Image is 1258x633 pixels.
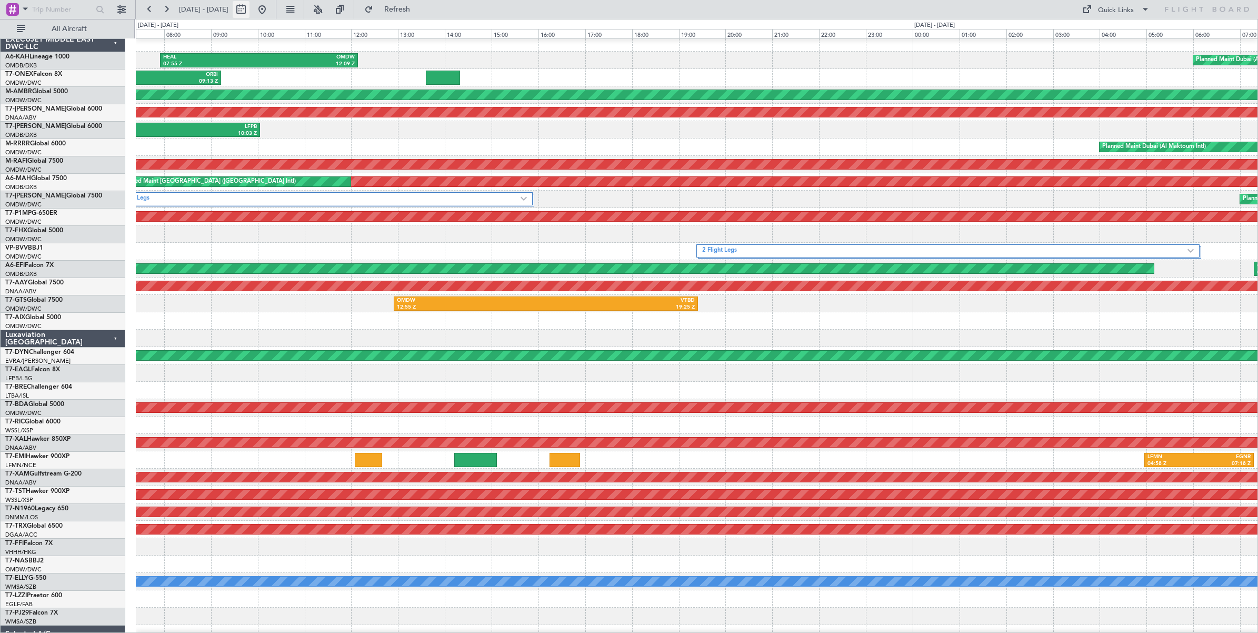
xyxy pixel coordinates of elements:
a: OMDW/DWC [5,79,42,87]
div: 20:00 [725,29,772,38]
span: T7-[PERSON_NAME] [5,193,66,199]
span: Refresh [375,6,420,13]
a: OMDW/DWC [5,218,42,226]
a: DGAA/ACC [5,531,37,539]
div: 23:00 [866,29,913,38]
div: 09:13 Z [131,78,218,85]
span: T7-PJ29 [5,610,29,616]
span: M-AMBR [5,88,32,95]
span: VP-BVV [5,245,28,251]
a: T7-BDAGlobal 5000 [5,401,64,408]
span: [DATE] - [DATE] [179,5,228,14]
a: OMDW/DWC [5,235,42,243]
a: OMDW/DWC [5,149,42,156]
a: T7-TRXGlobal 6500 [5,523,63,529]
div: 02:00 [1006,29,1053,38]
a: A6-KAHLineage 1000 [5,54,69,60]
a: VHHH/HKG [5,548,36,556]
a: T7-TSTHawker 900XP [5,488,69,494]
div: ORBI [131,71,218,78]
div: LFPB [93,123,256,131]
a: A6-EFIFalcon 7X [5,262,54,269]
div: 07:55 Z [163,61,259,68]
a: M-AMBRGlobal 5000 [5,88,68,95]
div: 15:00 [492,29,538,38]
a: WSSL/XSP [5,496,33,504]
div: 12:09 Z [259,61,355,68]
a: T7-EAGLFalcon 8X [5,367,60,373]
a: OMDB/DXB [5,62,37,70]
span: T7-TST [5,488,26,494]
span: T7-XAL [5,436,27,442]
a: T7-BREChallenger 604 [5,384,72,390]
div: 16:00 [538,29,585,38]
a: OMDB/DXB [5,131,37,139]
a: EVRA/[PERSON_NAME] [5,357,71,365]
a: T7-LZZIPraetor 600 [5,592,62,599]
div: 10:03 Z [93,130,256,137]
a: M-RRRRGlobal 6000 [5,141,66,147]
div: Quick Links [1098,5,1134,16]
a: VP-BVVBBJ1 [5,245,43,251]
div: 19:25 Z [546,304,695,311]
div: VTBD [546,297,695,304]
span: T7-EMI [5,453,26,460]
a: T7-PJ29Falcon 7X [5,610,58,616]
a: T7-NASBBJ2 [5,558,44,564]
a: DNAA/ABV [5,288,36,295]
a: T7-DYNChallenger 604 [5,349,74,355]
div: 08:00 [164,29,211,38]
span: A6-MAH [5,175,31,182]
div: [DATE] - [DATE] [138,21,178,30]
div: 06:00 [1193,29,1240,38]
div: 21:00 [772,29,819,38]
img: arrow-gray.svg [1187,249,1194,253]
span: T7-BRE [5,384,27,390]
a: LFPB/LBG [5,374,33,382]
span: T7-ELLY [5,575,28,581]
div: 01:00 [960,29,1006,38]
a: T7-[PERSON_NAME]Global 6000 [5,123,102,130]
a: DNMM/LOS [5,513,38,521]
a: T7-XALHawker 850XP [5,436,71,442]
a: EGLF/FAB [5,600,33,608]
a: DNAA/ABV [5,114,36,122]
a: T7-P1MPG-650ER [5,210,57,216]
span: T7-ONEX [5,71,33,77]
a: LFMN/NCE [5,461,36,469]
a: T7-AAYGlobal 7500 [5,280,64,286]
button: All Aircraft [12,21,114,37]
a: WMSA/SZB [5,583,36,591]
div: 09:00 [211,29,258,38]
a: OMDW/DWC [5,305,42,313]
div: 11:00 [305,29,352,38]
a: T7-ELLYG-550 [5,575,46,581]
a: A6-MAHGlobal 7500 [5,175,67,182]
button: Refresh [360,1,423,18]
div: 17:00 [585,29,632,38]
div: 03:00 [1053,29,1100,38]
span: T7-EAGL [5,367,31,373]
a: OMDW/DWC [5,253,42,261]
div: 07:00 [117,29,164,38]
span: T7-FHX [5,228,27,234]
div: HEAL [163,54,259,61]
span: A6-KAH [5,54,29,60]
div: 12:55 Z [397,304,546,311]
span: T7-FFI [5,540,24,547]
a: OMDW/DWC [5,322,42,330]
a: OMDW/DWC [5,96,42,104]
div: 22:00 [819,29,866,38]
span: All Aircraft [27,25,111,33]
div: 12:00 [351,29,398,38]
span: T7-AIX [5,314,25,321]
div: 18:00 [632,29,679,38]
img: arrow-gray.svg [521,196,527,201]
div: 07:18 Z [1199,460,1251,468]
div: [DATE] - [DATE] [914,21,955,30]
a: WSSL/XSP [5,427,33,434]
label: 2 Flight Legs [702,246,1187,255]
a: LTBA/ISL [5,392,29,400]
div: EGNR [1199,453,1251,461]
div: Planned Maint [GEOGRAPHIC_DATA] ([GEOGRAPHIC_DATA] Intl) [120,174,296,190]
